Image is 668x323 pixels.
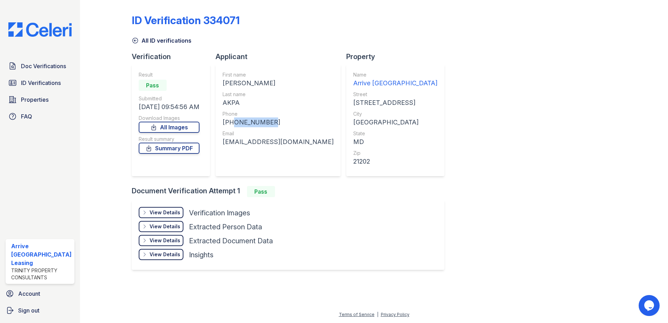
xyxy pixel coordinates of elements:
[377,312,378,317] div: |
[247,186,275,197] div: Pass
[223,91,334,98] div: Last name
[3,303,77,317] a: Sign out
[353,98,437,108] div: [STREET_ADDRESS]
[6,93,74,107] a: Properties
[132,52,216,62] div: Verification
[353,150,437,157] div: Zip
[3,287,77,301] a: Account
[223,137,334,147] div: [EMAIL_ADDRESS][DOMAIN_NAME]
[353,71,437,88] a: Name Arrive [GEOGRAPHIC_DATA]
[189,222,262,232] div: Extracted Person Data
[150,237,180,244] div: View Details
[139,122,199,133] a: All Images
[3,22,77,37] img: CE_Logo_Blue-a8612792a0a2168367f1c8372b55b34899dd931a85d93a1a3d3e32e68fde9ad4.png
[189,208,250,218] div: Verification Images
[150,223,180,230] div: View Details
[11,242,72,267] div: Arrive [GEOGRAPHIC_DATA] Leasing
[353,71,437,78] div: Name
[223,98,334,108] div: AKPA
[21,79,61,87] span: ID Verifications
[139,95,199,102] div: Submitted
[353,78,437,88] div: Arrive [GEOGRAPHIC_DATA]
[346,52,450,62] div: Property
[139,71,199,78] div: Result
[11,267,72,281] div: Trinity Property Consultants
[132,36,191,45] a: All ID verifications
[353,110,437,117] div: City
[189,250,213,260] div: Insights
[150,251,180,258] div: View Details
[139,136,199,143] div: Result summary
[339,312,375,317] a: Terms of Service
[132,186,450,197] div: Document Verification Attempt 1
[150,209,180,216] div: View Details
[223,71,334,78] div: First name
[223,78,334,88] div: [PERSON_NAME]
[223,117,334,127] div: [PHONE_NUMBER]
[381,312,409,317] a: Privacy Policy
[189,236,273,246] div: Extracted Document Data
[139,80,167,91] div: Pass
[353,117,437,127] div: [GEOGRAPHIC_DATA]
[353,137,437,147] div: MD
[18,306,39,315] span: Sign out
[223,130,334,137] div: Email
[18,289,40,298] span: Account
[139,102,199,112] div: [DATE] 09:54:56 AM
[216,52,346,62] div: Applicant
[139,143,199,154] a: Summary PDF
[639,295,661,316] iframe: chat widget
[21,95,49,104] span: Properties
[6,59,74,73] a: Doc Verifications
[6,76,74,90] a: ID Verifications
[21,112,32,121] span: FAQ
[21,62,66,70] span: Doc Verifications
[139,115,199,122] div: Download Images
[132,14,240,27] div: ID Verification 334071
[223,110,334,117] div: Phone
[6,109,74,123] a: FAQ
[353,91,437,98] div: Street
[353,130,437,137] div: State
[353,157,437,166] div: 21202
